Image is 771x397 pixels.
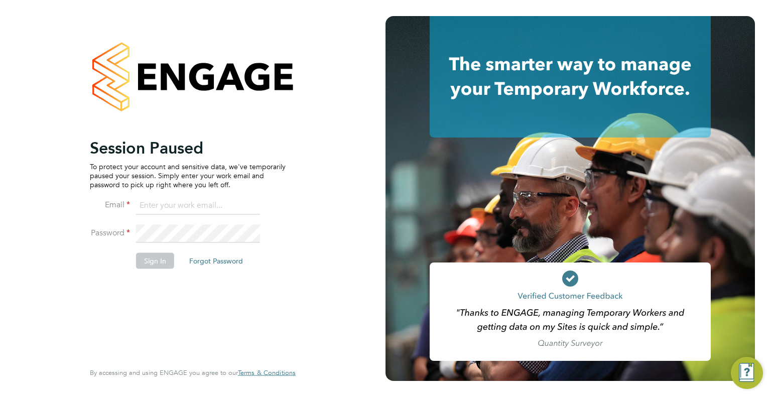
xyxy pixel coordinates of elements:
[90,138,286,158] h2: Session Paused
[731,357,763,389] button: Engage Resource Center
[90,368,296,377] span: By accessing and using ENGAGE you agree to our
[90,162,286,189] p: To protect your account and sensitive data, we've temporarily paused your session. Simply enter y...
[90,199,130,210] label: Email
[136,197,260,215] input: Enter your work email...
[238,369,296,377] a: Terms & Conditions
[90,227,130,238] label: Password
[136,252,174,269] button: Sign In
[181,252,251,269] button: Forgot Password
